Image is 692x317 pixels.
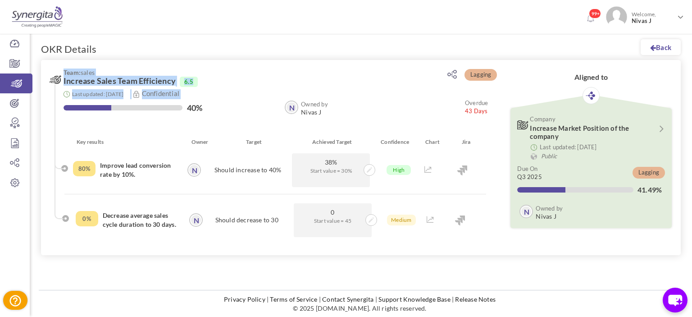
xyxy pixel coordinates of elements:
[541,152,557,160] i: Public
[296,158,365,166] span: 38%
[64,69,411,76] span: sales
[294,138,374,147] div: Achieved Target
[530,124,629,140] span: Increase Market Position of the company
[414,138,446,147] div: Chart
[205,203,288,237] div: Should decrease to 30
[663,288,687,312] button: chat-button
[517,165,542,181] small: Q3 2025
[510,73,672,81] h2: Aligned to
[465,99,488,115] small: 43 Days
[641,39,681,55] a: Back
[627,6,676,29] span: Welcome,
[540,143,597,151] small: Last updated: [DATE]
[10,6,64,28] img: Logo
[375,295,377,304] li: |
[374,138,414,147] div: Confidence
[637,185,662,191] label: 41.49%
[387,215,416,225] span: Medium
[64,77,176,86] span: Increase Sales Team Efficiency
[296,166,365,175] span: Start value = 30%
[455,295,496,303] a: Release Notes
[188,164,200,176] a: N
[633,167,665,179] span: Lagging
[520,206,532,217] a: N
[41,43,96,55] h1: OKR Details
[536,205,563,212] b: Owned by
[73,161,96,176] div: Completed Percentage
[378,295,450,303] a: Support Knowledge Base
[319,295,321,304] li: |
[100,161,178,179] h4: Improve lead conversion rate by 10%.
[301,101,328,108] b: Owned by
[455,216,465,225] img: Jira Integration
[72,91,123,97] small: Last updated: [DATE]
[132,89,179,97] span: Confidential
[446,138,486,147] div: Jira
[465,99,488,106] small: Overdue
[517,165,537,172] small: Due On
[298,208,367,216] span: 0
[530,115,642,123] span: Company
[632,18,674,24] span: Nivas J
[452,295,454,304] li: |
[270,295,317,303] a: Terms of Service
[206,153,290,187] div: Should increase to 40%
[39,304,681,313] p: © 2025 [DOMAIN_NAME]. All rights reserved.
[214,138,294,147] div: Target
[286,101,297,113] a: N
[363,215,374,223] a: Update achivements
[464,69,497,81] span: Lagging
[301,109,328,116] span: Nivas J
[267,295,269,304] li: |
[364,165,375,173] a: Update achivements
[602,3,687,29] a: Photo Welcome,Nivas J
[76,211,98,226] div: Completed Percentage
[103,211,178,229] h4: Decrease average sales cycle duration to 30 days.
[70,138,186,147] div: Key results
[180,77,198,87] span: 6.5
[187,103,203,112] label: 40%
[583,12,598,26] a: Notifications
[190,214,202,226] a: N
[186,138,214,147] div: Owner
[322,295,373,303] a: Contact Synergita
[457,165,467,175] img: Jira Integration
[536,213,563,220] span: Nivas J
[606,6,627,28] img: Photo
[64,69,81,76] b: Team:
[589,9,601,18] span: 99+
[298,216,367,225] span: Start value = 45
[224,295,265,303] a: Privacy Policy
[387,165,411,175] span: High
